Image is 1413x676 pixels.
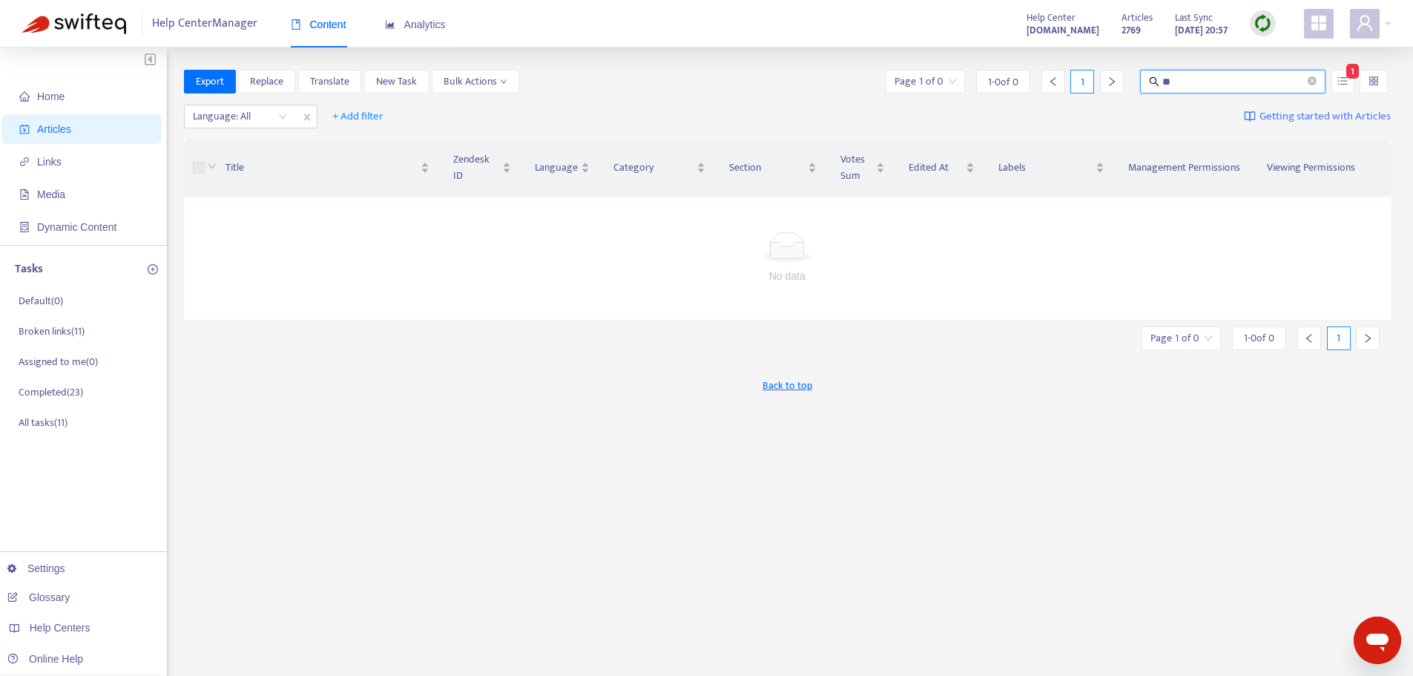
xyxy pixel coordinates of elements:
span: Media [37,188,65,200]
img: Swifteq [22,13,126,34]
span: Help Center [1027,10,1076,26]
span: home [19,91,30,102]
span: Edited At [909,160,963,176]
span: Votes Sum [840,151,872,184]
p: All tasks ( 11 ) [19,415,67,430]
span: Last Sync [1175,10,1213,26]
span: Help Center Manager [152,10,257,38]
iframe: Button to launch messaging window [1354,617,1401,664]
button: New Task [364,70,429,93]
th: Labels [987,140,1116,197]
button: + Add filter [321,105,395,128]
th: Edited At [897,140,987,197]
th: Zendesk ID [441,140,523,197]
strong: 2769 [1121,22,1141,39]
span: Translate [310,73,349,90]
span: down [500,78,507,85]
span: plus-circle [148,264,158,275]
span: Links [37,156,62,168]
span: book [291,19,301,30]
span: Analytics [385,19,446,30]
a: Online Help [7,653,83,665]
span: close-circle [1308,75,1317,89]
span: 1 - 0 of 0 [1244,330,1274,346]
button: Replace [238,70,295,93]
span: New Task [376,73,417,90]
th: Language [523,140,602,197]
span: 1 - 0 of 0 [988,74,1018,90]
img: image-link [1244,111,1256,122]
a: [DOMAIN_NAME] [1027,22,1099,39]
p: Assigned to me ( 0 ) [19,354,98,370]
div: 1 [1070,70,1094,93]
th: Section [717,140,829,197]
span: 1 [1346,64,1359,79]
button: Export [184,70,236,93]
span: container [19,222,30,232]
div: 1 [1327,326,1351,350]
span: Back to top [763,378,812,393]
a: Getting started with Articles [1244,105,1391,128]
span: account-book [19,124,30,134]
span: Category [613,160,694,176]
span: Language [535,160,578,176]
p: Broken links ( 11 ) [19,324,85,339]
span: Replace [250,73,283,90]
th: Category [602,140,717,197]
span: Articles [37,123,71,135]
a: Settings [7,562,65,574]
th: Viewing Permissions [1255,140,1391,197]
th: Title [214,140,441,197]
button: Bulk Actionsdown [432,70,519,93]
span: Getting started with Articles [1259,108,1391,125]
span: appstore [1310,14,1328,32]
th: Management Permissions [1116,140,1255,197]
span: area-chart [385,19,395,30]
p: Completed ( 23 ) [19,384,83,400]
span: Export [196,73,224,90]
span: down [208,162,217,171]
span: Articles [1121,10,1153,26]
span: Bulk Actions [444,73,507,90]
th: Votes Sum [829,140,896,197]
button: unordered-list [1331,70,1354,93]
p: Tasks [15,260,43,278]
span: user [1356,14,1374,32]
img: sync.dc5367851b00ba804db3.png [1254,14,1272,33]
span: Dynamic Content [37,221,116,233]
span: link [19,157,30,167]
span: Labels [998,160,1093,176]
span: Title [225,160,418,176]
div: No data [202,268,1374,284]
span: right [1107,76,1117,87]
span: right [1363,333,1373,344]
span: Section [729,160,806,176]
p: Default ( 0 ) [19,293,63,309]
a: Glossary [7,591,70,603]
span: Help Centers [30,622,90,634]
span: unordered-list [1337,76,1348,86]
strong: [DATE] 20:57 [1175,22,1228,39]
span: Content [291,19,346,30]
span: left [1048,76,1058,87]
span: close [297,108,317,126]
span: + Add filter [332,108,383,125]
span: file-image [19,189,30,200]
span: search [1149,76,1159,87]
span: left [1304,333,1314,344]
span: close-circle [1308,76,1317,85]
span: Home [37,91,65,102]
button: Translate [298,70,361,93]
span: Zendesk ID [453,151,499,184]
